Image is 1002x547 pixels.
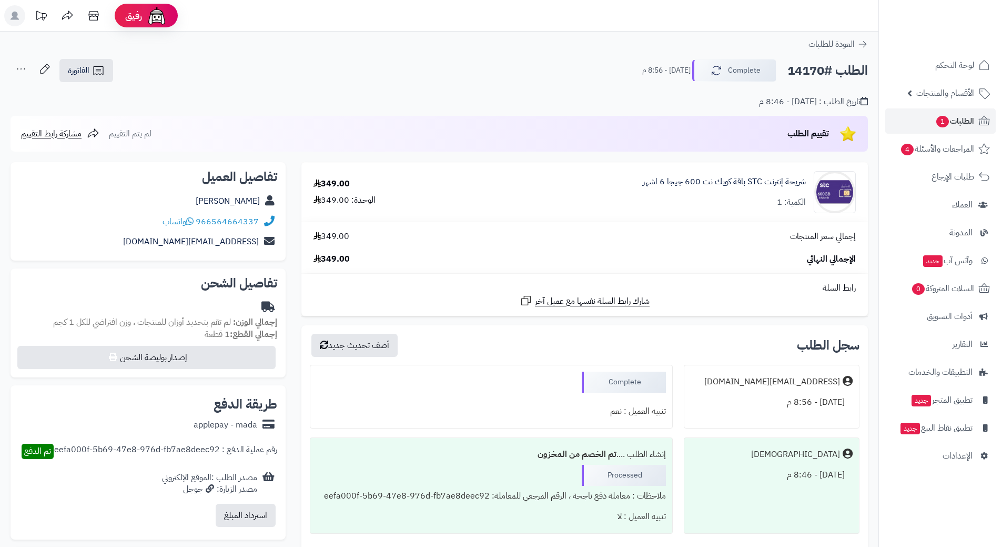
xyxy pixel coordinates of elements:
span: رفيق [125,9,142,22]
div: تاريخ الطلب : [DATE] - 8:46 م [759,96,868,108]
a: العودة للطلبات [808,38,868,51]
span: لم تقم بتحديد أوزان للمنتجات ، وزن افتراضي للكل 1 كجم [53,316,231,329]
a: مشاركة رابط التقييم [21,127,99,140]
span: وآتس آب [922,253,973,268]
span: لوحة التحكم [935,58,974,73]
div: مصدر الزيارة: جوجل [162,483,257,495]
small: 1 قطعة [205,328,277,341]
span: السلات المتروكة [911,281,974,296]
span: 349.00 [313,231,349,243]
a: طلبات الإرجاع [885,164,996,190]
a: المراجعات والأسئلة4 [885,136,996,162]
div: [DEMOGRAPHIC_DATA] [751,449,840,461]
button: Complete [692,59,776,82]
a: 966564664337 [196,215,259,228]
span: الفاتورة [68,64,89,77]
span: جديد [900,423,920,434]
a: الإعدادات [885,443,996,469]
a: التقارير [885,332,996,357]
span: طلبات الإرجاع [932,170,974,184]
span: 4 [901,144,914,155]
div: 349.00 [313,178,350,190]
img: logo-2.png [930,28,992,50]
a: الفاتورة [59,59,113,82]
a: [EMAIL_ADDRESS][DOMAIN_NAME] [123,235,259,248]
span: شارك رابط السلة نفسها مع عميل آخر [535,295,650,307]
a: العملاء [885,192,996,217]
a: [PERSON_NAME] [196,195,260,207]
b: تم الخصم من المخزون [538,448,616,461]
strong: إجمالي الوزن: [233,316,277,329]
a: شريحة إنترنت STC باقة كويك نت 600 جيجا 6 اشهر [643,176,806,188]
span: أدوات التسويق [927,309,973,324]
a: أدوات التسويق [885,304,996,329]
span: الطلبات [935,114,974,128]
div: [DATE] - 8:46 م [691,465,853,485]
button: استرداد المبلغ [216,504,276,527]
div: Complete [582,372,666,393]
div: applepay - mada [194,419,257,431]
div: مصدر الطلب :الموقع الإلكتروني [162,472,257,496]
h3: سجل الطلب [797,339,859,352]
div: تنبيه العميل : لا [317,506,665,527]
button: أضف تحديث جديد [311,334,398,357]
span: لم يتم التقييم [109,127,151,140]
h2: الطلب #14170 [787,60,868,82]
div: [DATE] - 8:56 م [691,392,853,413]
span: الأقسام والمنتجات [916,86,974,101]
a: الطلبات1 [885,108,996,134]
a: واتساب [163,215,194,228]
div: رابط السلة [306,282,864,294]
span: الإعدادات [943,449,973,463]
a: وآتس آبجديد [885,248,996,273]
span: التقارير [953,337,973,352]
div: Processed [582,465,666,486]
span: التطبيقات والخدمات [908,365,973,380]
span: تطبيق المتجر [910,393,973,407]
div: [EMAIL_ADDRESS][DOMAIN_NAME] [704,376,840,388]
span: المراجعات والأسئلة [900,142,974,156]
img: ai-face.png [146,5,167,26]
h2: طريقة الدفع [214,398,277,411]
span: تقييم الطلب [787,127,829,140]
a: تطبيق نقاط البيعجديد [885,415,996,441]
h2: تفاصيل العميل [19,171,277,183]
span: المدونة [949,225,973,240]
span: 349.00 [313,253,350,265]
span: جديد [912,395,931,406]
span: تطبيق نقاط البيع [899,421,973,435]
button: إصدار بوليصة الشحن [17,346,276,369]
a: تطبيق المتجرجديد [885,387,996,413]
div: رقم عملية الدفع : eefa000f-5b69-47e8-976d-fb7ae8deec92 [54,444,277,459]
span: مشاركة رابط التقييم [21,127,82,140]
div: إنشاء الطلب .... [317,444,665,465]
small: [DATE] - 8:56 م [642,65,691,76]
span: العملاء [952,197,973,212]
h2: تفاصيل الشحن [19,277,277,290]
div: الوحدة: 349.00 [313,194,376,206]
strong: إجمالي القطع: [230,328,277,341]
div: تنبيه العميل : نعم [317,401,665,422]
span: جديد [923,255,943,267]
span: الإجمالي النهائي [807,253,856,265]
span: إجمالي سعر المنتجات [790,231,856,243]
a: تحديثات المنصة [28,5,54,29]
div: ملاحظات : معاملة دفع ناجحة ، الرقم المرجعي للمعاملة: eefa000f-5b69-47e8-976d-fb7ae8deec92 [317,486,665,506]
a: التطبيقات والخدمات [885,360,996,385]
a: السلات المتروكة0 [885,276,996,301]
span: تم الدفع [24,445,51,458]
a: المدونة [885,220,996,245]
span: 0 [912,283,925,295]
a: لوحة التحكم [885,53,996,78]
div: الكمية: 1 [777,196,806,208]
img: 1737381301-5796560422315345811-90x90.jpg [814,171,855,213]
span: 1 [936,116,949,127]
span: العودة للطلبات [808,38,855,51]
a: شارك رابط السلة نفسها مع عميل آخر [520,294,650,307]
